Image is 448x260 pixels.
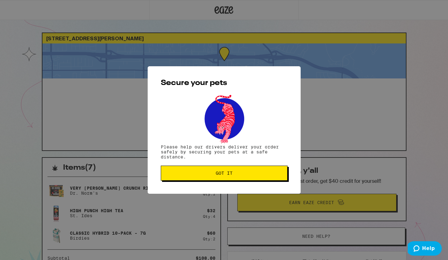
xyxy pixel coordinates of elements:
[161,79,288,87] h2: Secure your pets
[199,93,250,144] img: pets
[161,166,288,181] button: Got it
[408,241,442,257] iframe: Opens a widget where you can find more information
[161,144,288,159] p: Please help our drivers deliver your order safely by securing your pets at a safe distance.
[216,171,233,175] span: Got it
